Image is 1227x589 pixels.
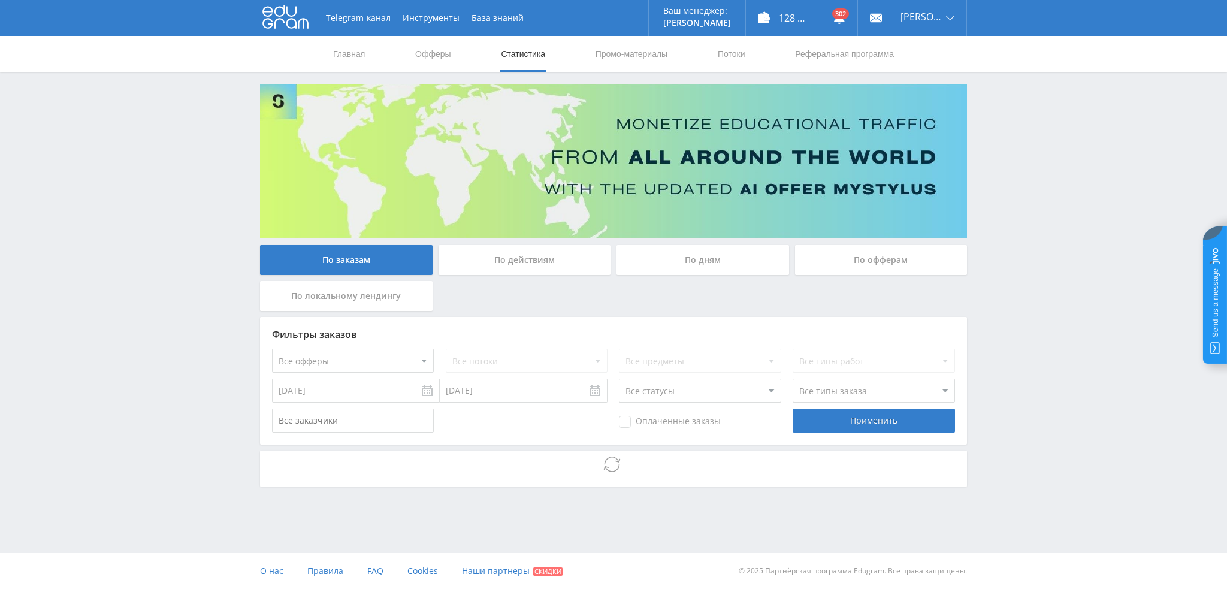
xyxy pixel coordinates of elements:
a: Офферы [414,36,452,72]
a: Наши партнеры Скидки [462,553,563,589]
a: FAQ [367,553,383,589]
p: [PERSON_NAME] [663,18,731,28]
a: Правила [307,553,343,589]
a: Реферальная программа [794,36,895,72]
img: Banner [260,84,967,238]
a: О нас [260,553,283,589]
span: О нас [260,565,283,576]
input: Все заказчики [272,409,434,433]
span: FAQ [367,565,383,576]
div: Применить [793,409,954,433]
span: Наши партнеры [462,565,530,576]
span: Скидки [533,567,563,576]
div: Фильтры заказов [272,329,955,340]
span: Оплаченные заказы [619,416,721,428]
span: Правила [307,565,343,576]
a: Потоки [717,36,747,72]
a: Cookies [407,553,438,589]
span: [PERSON_NAME] [900,12,942,22]
a: Промо-материалы [594,36,669,72]
div: © 2025 Партнёрская программа Edugram. Все права защищены. [619,553,967,589]
a: Статистика [500,36,546,72]
div: По локальному лендингу [260,281,433,311]
div: По офферам [795,245,968,275]
span: Cookies [407,565,438,576]
div: По действиям [439,245,611,275]
a: Главная [332,36,366,72]
p: Ваш менеджер: [663,6,731,16]
div: По дням [616,245,789,275]
div: По заказам [260,245,433,275]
